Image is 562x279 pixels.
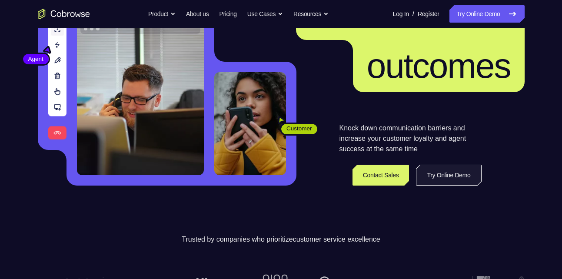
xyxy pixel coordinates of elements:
img: A customer holding their phone [214,72,286,175]
button: Use Cases [247,5,283,23]
a: Go to the home page [38,9,90,19]
a: Log In [393,5,409,23]
button: Resources [293,5,329,23]
a: Contact Sales [352,165,409,186]
span: outcomes [367,46,511,85]
a: Register [418,5,439,23]
p: Knock down communication barriers and increase your customer loyalty and agent success at the sam... [339,123,482,154]
span: / [412,9,414,19]
a: Try Online Demo [449,5,524,23]
a: Pricing [219,5,236,23]
a: Try Online Demo [416,165,481,186]
img: A customer support agent talking on the phone [77,20,204,175]
button: Product [148,5,176,23]
span: customer service excellence [293,236,380,243]
a: About us [186,5,209,23]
